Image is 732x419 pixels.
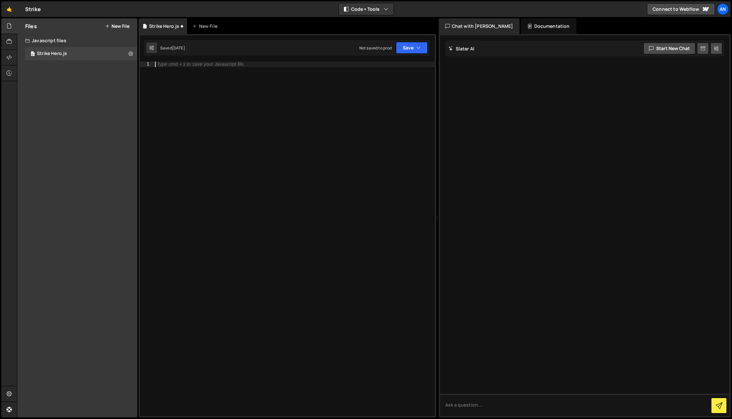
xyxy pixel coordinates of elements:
[339,3,394,15] button: Code + Tools
[17,34,137,47] div: Javascript files
[25,23,37,30] h2: Files
[172,45,185,51] div: [DATE]
[521,18,576,34] div: Documentation
[25,47,137,60] div: 11449/45791.js
[643,43,695,54] button: Start new chat
[192,23,220,29] div: New File
[31,52,35,57] span: 0
[160,45,185,51] div: Saved
[140,62,154,67] div: 1
[25,5,41,13] div: Strike
[396,42,428,54] button: Save
[1,1,17,17] a: 🤙
[37,51,67,57] div: Strike Hero.js
[359,45,392,51] div: Not saved to prod
[439,18,520,34] div: Chat with [PERSON_NAME]
[647,3,715,15] a: Connect to Webflow
[105,24,129,29] button: New File
[717,3,729,15] a: An
[449,46,475,52] h2: Slater AI
[157,62,245,67] div: Type cmd + s to save your Javascript file.
[149,23,179,29] div: Strike Hero.js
